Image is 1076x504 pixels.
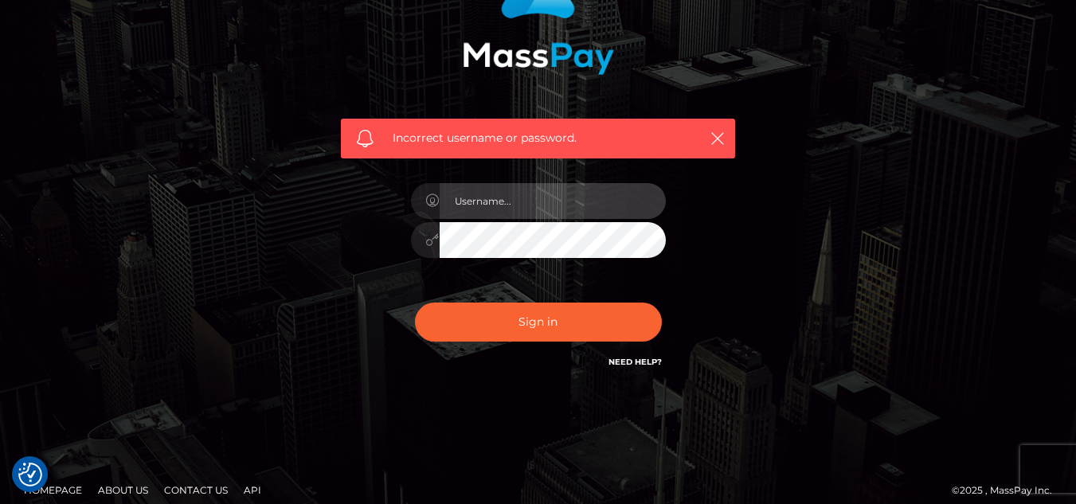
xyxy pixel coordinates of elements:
a: Need Help? [608,357,662,367]
button: Sign in [415,303,662,342]
button: Consent Preferences [18,463,42,486]
a: About Us [92,478,155,502]
a: Homepage [18,478,88,502]
img: Revisit consent button [18,463,42,486]
span: Incorrect username or password. [393,130,683,147]
div: © 2025 , MassPay Inc. [952,482,1064,499]
input: Username... [440,183,666,219]
a: Contact Us [158,478,234,502]
a: API [237,478,268,502]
